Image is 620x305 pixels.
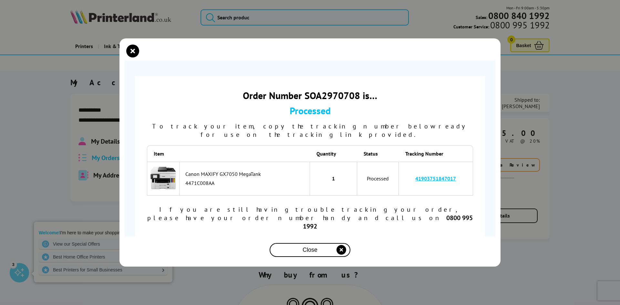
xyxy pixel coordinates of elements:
td: Processed [357,162,399,196]
div: If you are still having trouble tracking your order, please have your order number handy and call... [147,205,473,230]
button: close modal [128,46,138,56]
th: Status [357,145,399,162]
td: 1 [310,162,357,196]
a: 41903751847017 [415,175,456,182]
button: close modal [270,243,350,257]
div: 4471C008AA [185,180,306,186]
th: Quantity [310,145,357,162]
img: Canon MAXIFY GX7050 MegaTank [150,165,176,191]
th: Tracking Number [399,145,473,162]
span: To track your item, copy the tracking number below ready for use on the tracking link provided. [152,122,468,139]
th: Item [147,145,180,162]
b: 0800 995 1992 [303,214,473,230]
div: Order Number SOA2970708 is… [147,89,473,102]
div: Processed [147,104,473,117]
span: Close [303,247,317,253]
div: Canon MAXIFY GX7050 MegaTank [185,171,306,177]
